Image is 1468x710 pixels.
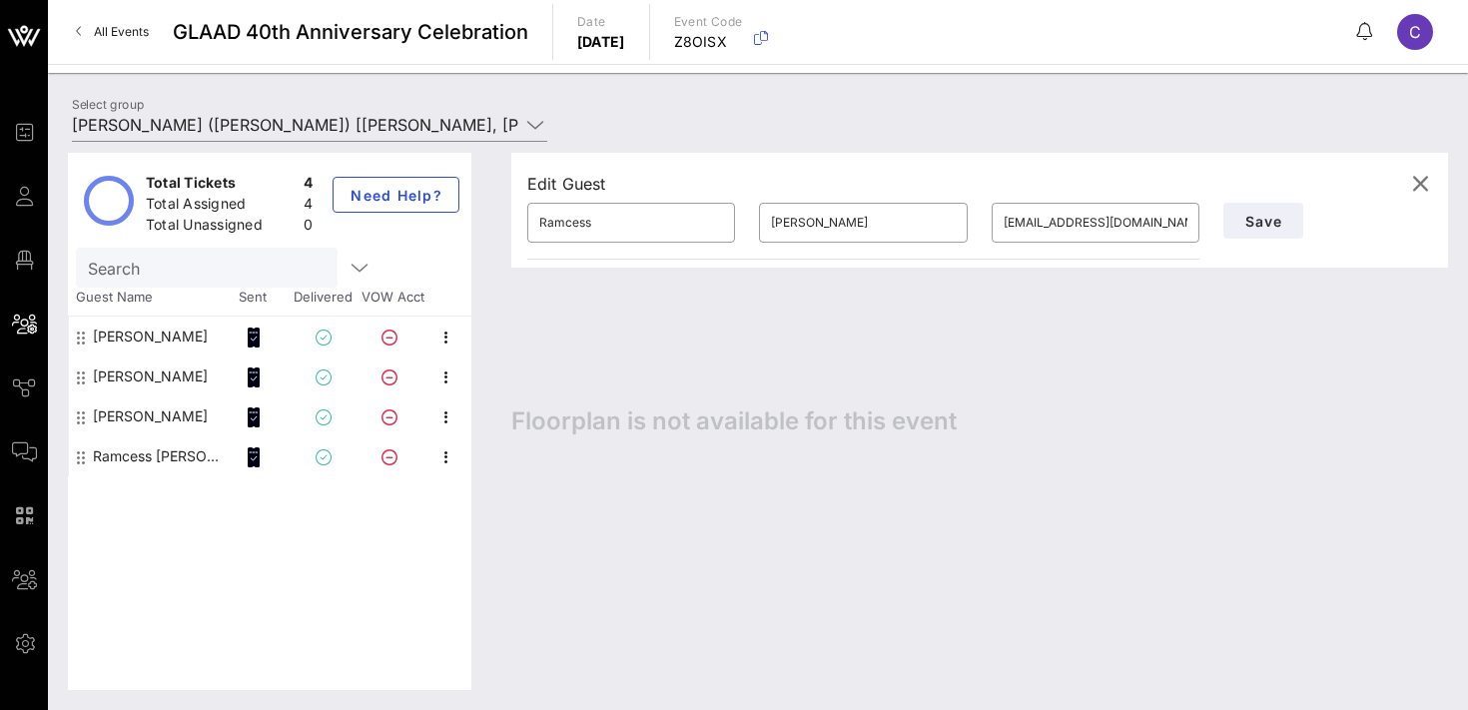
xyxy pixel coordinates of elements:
span: GLAAD 40th Anniversary Celebration [173,17,528,47]
p: Z8OISX [674,32,743,52]
div: 4 [304,194,313,219]
div: Total Unassigned [146,215,296,240]
div: Bennitta Joseph [93,317,208,356]
input: Email [1004,207,1187,239]
div: Total Tickets [146,173,296,198]
div: Caitlin Duffy [93,356,208,396]
p: [DATE] [577,32,625,52]
span: Guest Name [68,288,218,308]
span: Save [1243,213,1282,230]
span: C [1409,22,1421,42]
button: Save [1223,203,1302,239]
span: Sent [218,288,288,308]
label: Select group [72,97,144,112]
div: Total Assigned [146,194,296,219]
div: Edit Guest [527,170,606,198]
input: Last Name* [771,207,955,239]
span: All Events [94,24,149,39]
span: Delivered [288,288,358,308]
div: 4 [304,173,313,198]
p: Event Code [674,12,743,32]
button: Need Help? [333,177,459,213]
input: First Name* [539,207,723,239]
div: Ramcess Joseph [93,436,219,476]
span: Floorplan is not available for this event [511,406,957,436]
div: Jon Norinsberg [93,396,208,436]
p: Date [577,12,625,32]
div: C [1397,14,1433,50]
a: All Events [64,16,161,48]
span: VOW Acct [358,288,427,308]
div: 0 [304,215,313,240]
span: Need Help? [350,187,442,204]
